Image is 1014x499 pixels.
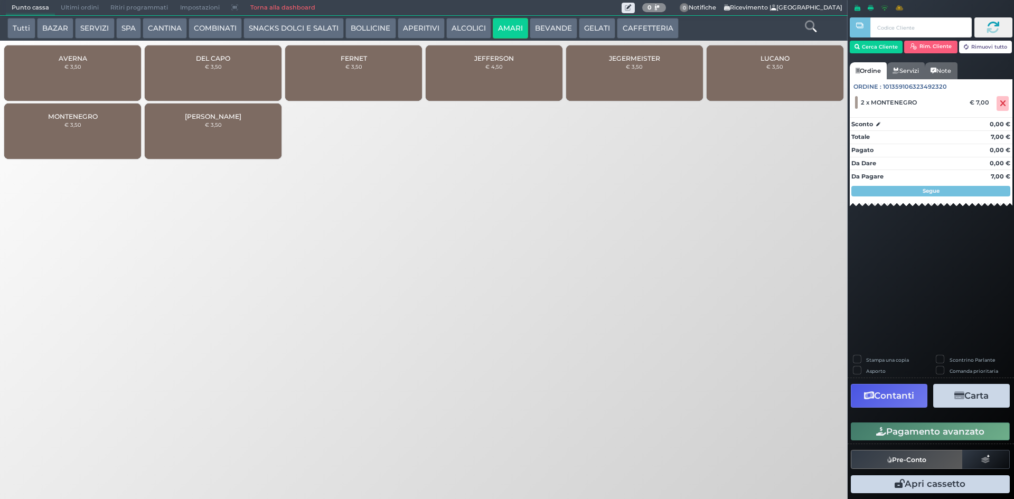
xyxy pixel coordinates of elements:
span: Ritiri programmati [105,1,174,15]
strong: Da Pagare [851,173,884,180]
button: SPA [116,18,141,39]
strong: 7,00 € [991,133,1010,140]
span: AVERNA [59,54,87,62]
button: APERITIVI [398,18,445,39]
button: BAZAR [37,18,73,39]
strong: Da Dare [851,159,876,167]
button: GELATI [579,18,615,39]
label: Comanda prioritaria [950,368,998,374]
span: Punto cassa [6,1,55,15]
label: Scontrino Parlante [950,356,995,363]
button: CAFFETTERIA [617,18,678,39]
strong: 0,00 € [990,159,1010,167]
a: Servizi [887,62,925,79]
button: BEVANDE [530,18,577,39]
small: € 3,50 [626,63,643,70]
span: FERNET [341,54,367,62]
span: 0 [680,3,689,13]
span: [PERSON_NAME] [185,112,241,120]
strong: Pagato [851,146,874,154]
a: Ordine [850,62,887,79]
span: JEGERMEISTER [609,54,660,62]
span: DEL CAPO [196,54,230,62]
small: € 3,50 [205,121,222,128]
small: € 4,50 [485,63,503,70]
strong: 7,00 € [991,173,1010,180]
button: Carta [933,384,1010,408]
button: Tutti [7,18,35,39]
button: ALCOLICI [446,18,491,39]
button: Rimuovi tutto [959,41,1012,53]
strong: Totale [851,133,870,140]
strong: 0,00 € [990,146,1010,154]
a: Torna alla dashboard [244,1,321,15]
button: COMBINATI [189,18,242,39]
div: € 7,00 [968,99,994,106]
button: Apri cassetto [851,475,1010,493]
span: 101359106323492320 [883,82,947,91]
button: Pre-Conto [851,450,963,469]
label: Asporto [866,368,886,374]
input: Codice Cliente [870,17,971,37]
small: € 3,50 [64,63,81,70]
button: Rim. Cliente [904,41,957,53]
span: 2 x MONTENEGRO [861,99,917,106]
button: SNACKS DOLCI E SALATI [243,18,344,39]
strong: Sconto [851,120,873,129]
small: € 3,50 [205,63,222,70]
button: AMARI [493,18,528,39]
button: Contanti [851,384,927,408]
span: Ordine : [853,82,881,91]
span: LUCANO [760,54,790,62]
label: Stampa una copia [866,356,909,363]
strong: 0,00 € [990,120,1010,128]
a: Note [925,62,957,79]
span: Impostazioni [174,1,226,15]
button: CANTINA [143,18,187,39]
span: JEFFERSON [474,54,514,62]
strong: Segue [923,187,940,194]
button: Pagamento avanzato [851,422,1010,440]
small: € 3,50 [345,63,362,70]
b: 0 [647,4,652,11]
button: SERVIZI [75,18,114,39]
span: Ultimi ordini [55,1,105,15]
small: € 3,50 [64,121,81,128]
span: MONTENEGRO [48,112,98,120]
button: BOLLICINE [345,18,396,39]
small: € 3,50 [766,63,783,70]
button: Cerca Cliente [850,41,903,53]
